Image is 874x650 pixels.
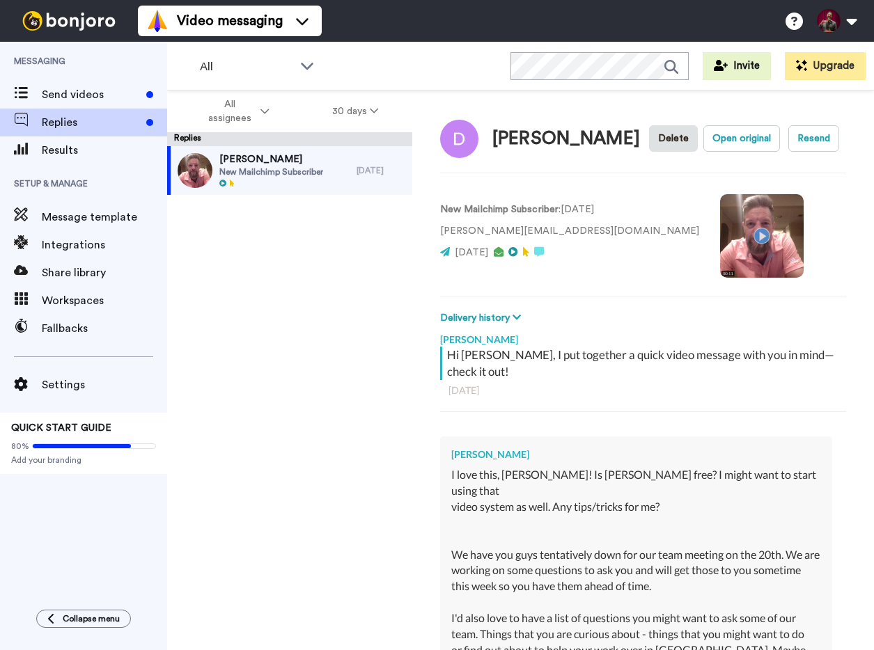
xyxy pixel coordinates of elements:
button: Collapse menu [36,610,131,628]
span: QUICK START GUIDE [11,423,111,433]
button: Open original [703,125,780,152]
button: Delete [649,125,698,152]
span: Send videos [42,86,141,103]
span: Collapse menu [63,613,120,624]
span: All [200,58,293,75]
button: All assignees [170,92,301,131]
div: Replies [167,132,412,146]
span: All assignees [201,97,258,125]
img: vm-color.svg [146,10,169,32]
span: Fallbacks [42,320,167,337]
span: Replies [42,114,141,131]
span: Results [42,142,167,159]
a: [PERSON_NAME]New Mailchimp Subscriber[DATE] [167,146,412,195]
span: Share library [42,264,167,281]
img: Image of Dionna Sanchez [440,120,478,158]
span: Message template [42,209,167,225]
span: [PERSON_NAME] [219,152,323,166]
img: a627407e-6a60-4052-bc04-dfe375e199bf-thumb.jpg [178,153,212,188]
span: Video messaging [177,11,283,31]
p: [PERSON_NAME][EMAIL_ADDRESS][DOMAIN_NAME] [440,224,699,239]
span: Add your branding [11,454,156,466]
span: [DATE] [455,248,488,257]
span: Workspaces [42,292,167,309]
button: Upgrade [785,52,866,80]
span: Integrations [42,237,167,253]
span: 80% [11,441,29,452]
p: : [DATE] [440,203,699,217]
div: [DATE] [357,165,405,176]
div: [DATE] [448,383,838,397]
button: Delivery history [440,310,525,326]
div: [PERSON_NAME] [451,447,821,461]
strong: New Mailchimp Subscriber [440,205,559,214]
button: Invite [703,52,771,80]
img: bj-logo-header-white.svg [17,11,121,31]
div: [PERSON_NAME] [492,129,640,149]
div: [PERSON_NAME] [440,326,846,347]
div: Hi [PERSON_NAME], I put together a quick video message with you in mind—check it out! [447,347,843,380]
button: Resend [788,125,839,152]
span: New Mailchimp Subscriber [219,166,323,177]
button: 30 days [301,99,410,124]
span: Settings [42,376,167,393]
